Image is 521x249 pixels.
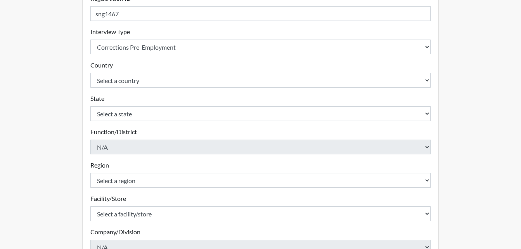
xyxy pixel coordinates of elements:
[90,194,126,203] label: Facility/Store
[90,161,109,170] label: Region
[90,227,140,237] label: Company/Division
[90,61,113,70] label: Country
[90,94,104,103] label: State
[90,6,431,21] input: Insert a Registration ID, which needs to be a unique alphanumeric value for each interviewee
[90,127,137,137] label: Function/District
[90,27,130,36] label: Interview Type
